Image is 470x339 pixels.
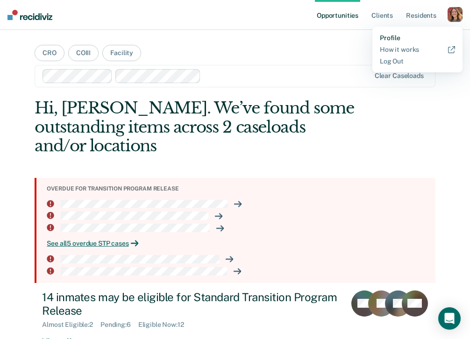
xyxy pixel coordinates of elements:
[380,57,455,65] a: Log Out
[138,321,192,329] div: Eligible Now : 12
[7,10,52,20] img: Recidiviz
[42,290,338,318] div: 14 inmates may be eligible for Standard Transition Program Release
[47,185,427,192] div: Overdue for transition program release
[380,46,455,54] a: How it works
[380,34,455,42] a: Profile
[68,45,99,61] button: COIII
[375,72,424,80] div: Clear caseloads
[35,45,64,61] button: CRO
[47,240,427,247] div: See all 5 overdue STP cases
[438,307,461,330] div: Open Intercom Messenger
[47,240,427,247] a: See all5 overdue STP cases
[100,321,138,329] div: Pending : 6
[102,45,141,61] button: Facility
[42,321,100,329] div: Almost Eligible : 2
[35,99,355,155] div: Hi, [PERSON_NAME]. We’ve found some outstanding items across 2 caseloads and/or locations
